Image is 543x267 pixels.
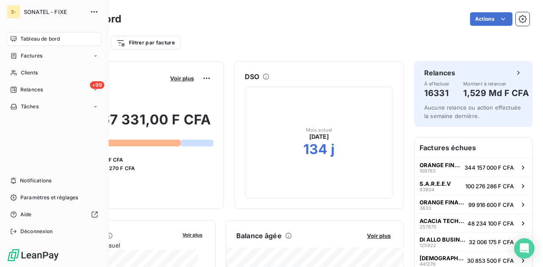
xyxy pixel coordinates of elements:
h6: Balance âgée [236,231,282,241]
h6: DSO [245,72,259,82]
button: Voir plus [168,74,196,82]
a: Aide [7,208,101,221]
button: Actions [470,12,512,26]
span: 257875 [420,224,437,229]
span: Voir plus [367,232,391,239]
span: 441276 [420,261,436,267]
span: ORANGE FINANCES MOBILES SENE [420,199,465,206]
span: À effectuer [424,81,450,86]
span: Factures [21,52,42,60]
span: ACACIA TECHNOLOGIES [420,217,464,224]
h2: 5 326 267 331,00 F CFA [48,111,213,137]
span: 100 276 286 F CFA [465,183,514,190]
img: Logo LeanPay [7,248,59,262]
span: Mois actuel [306,127,333,132]
button: Voir plus [180,231,205,238]
span: 344 157 000 F CFA [465,164,514,171]
button: Voir plus [364,232,393,239]
button: DI ALLO BUSINESS GROUPE12592232 006 175 F CFA [414,232,532,251]
button: ORANGE FINANCES MOBILES SENE108763344 157 000 F CFA [414,158,532,176]
span: Notifications [20,177,51,184]
h4: 1,529 Md F CFA [463,86,529,100]
div: S- [7,5,20,19]
div: Open Intercom Messenger [514,238,535,259]
span: 99 916 600 F CFA [468,201,514,208]
span: 93804 [420,187,434,192]
span: Aucune relance ou action effectuée la semaine dernière. [424,104,521,119]
span: 32 006 175 F CFA [469,239,514,245]
h6: Factures échues [414,138,532,158]
button: ACACIA TECHNOLOGIES25787548 234 100 F CFA [414,214,532,232]
span: ORANGE FINANCES MOBILES SENE [420,162,461,168]
span: 48 234 100 F CFA [467,220,514,227]
span: 108763 [420,168,436,173]
span: +99 [90,81,104,89]
h4: 16331 [424,86,450,100]
button: S.A.R.E.E.V93804100 276 286 F CFA [414,176,532,195]
span: S.A.R.E.E.V [420,180,451,187]
span: [DATE] [309,132,329,141]
span: SONATEL - FIXE [24,8,85,15]
span: Paramètres et réglages [20,194,78,201]
button: Filtrer par facture [111,36,180,50]
span: 30 853 500 F CFA [467,257,514,264]
span: Chiffre d'affaires mensuel [48,241,176,250]
span: Tâches [21,103,39,110]
span: 125922 [420,243,436,248]
span: Voir plus [170,75,194,82]
span: Montant à relancer [463,81,529,86]
h2: 134 [303,141,327,158]
span: 3633 [420,206,431,211]
button: ORANGE FINANCES MOBILES SENE363399 916 600 F CFA [414,195,532,214]
span: DI ALLO BUSINESS GROUPE [420,236,465,243]
span: [DEMOGRAPHIC_DATA] MOON SUAR SUNNA MOON SUARL [420,255,464,261]
h6: Relances [424,68,455,78]
h2: j [331,141,335,158]
span: Relances [20,86,43,94]
span: Clients [21,69,38,77]
span: Aide [20,211,32,218]
span: Voir plus [182,232,202,238]
span: 1 055 433 270 F CFA [83,165,135,172]
span: Tableau de bord [20,35,60,43]
span: Déconnexion [20,228,53,235]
